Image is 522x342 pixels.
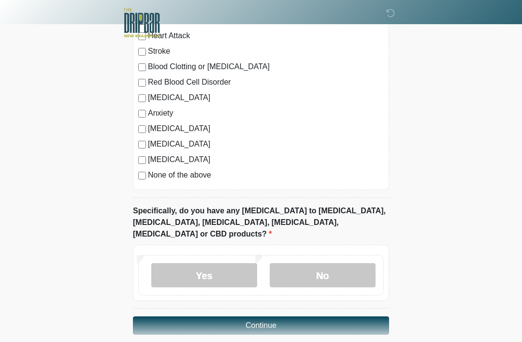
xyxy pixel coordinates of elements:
img: The DRIPBaR - New Braunfels Logo [123,7,160,39]
input: Blood Clotting or [MEDICAL_DATA] [138,63,146,71]
input: [MEDICAL_DATA] [138,125,146,133]
input: None of the above [138,172,146,179]
label: Blood Clotting or [MEDICAL_DATA] [148,61,384,73]
input: [MEDICAL_DATA] [138,156,146,164]
label: [MEDICAL_DATA] [148,92,384,104]
input: Stroke [138,48,146,56]
label: [MEDICAL_DATA] [148,138,384,150]
label: Red Blood Cell Disorder [148,76,384,88]
label: [MEDICAL_DATA] [148,154,384,165]
label: Stroke [148,45,384,57]
label: Specifically, do you have any [MEDICAL_DATA] to [MEDICAL_DATA], [MEDICAL_DATA], [MEDICAL_DATA], [... [133,205,389,240]
input: [MEDICAL_DATA] [138,94,146,102]
label: None of the above [148,169,384,181]
label: Yes [151,263,257,287]
label: [MEDICAL_DATA] [148,123,384,134]
input: Anxiety [138,110,146,118]
label: Anxiety [148,107,384,119]
label: No [270,263,376,287]
button: Continue [133,316,389,335]
input: [MEDICAL_DATA] [138,141,146,149]
input: Red Blood Cell Disorder [138,79,146,87]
